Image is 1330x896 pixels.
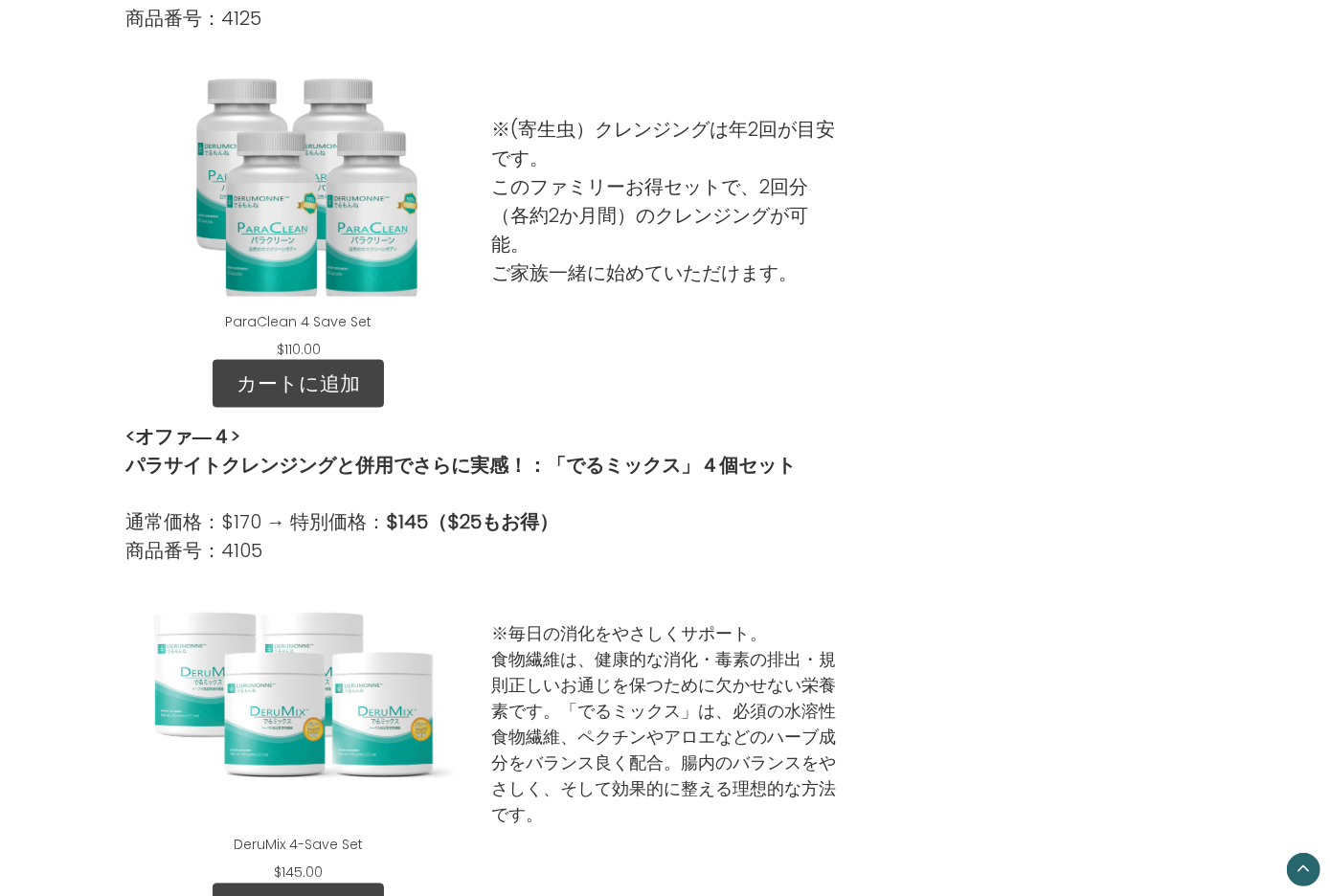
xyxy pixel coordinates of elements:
p: ※(寄生虫）クレンジングは年2回が目安です。 このファミリーお得セットで、2回分（各約2か月間）のクレンジングが可能。 ご家族一緒に始めていただけます。 [492,115,839,287]
p: 通常価格：$170 → 特別価格： [125,508,796,537]
div: $145.00 [262,863,334,884]
strong: パラサイトクレンジングと併用でさらに実感！：「でるミックス」４個セット [125,452,796,479]
div: DeruMix 4-Save Set [125,566,472,884]
p: ※毎日の消化をやさしくサポート。 食物繊維は、健康的な消化・毒素の排出・規則正しいお通じを保つために欠かせない栄養素です。「でるミックス」は、必須の水溶性食物繊維、ペクチンやアロエなどのハーブ成... [492,621,839,828]
a: DeruMix 4-Save Set [234,836,363,855]
div: ParaClean 4 Save Set [125,42,472,360]
div: $110.00 [265,340,332,360]
a: ParaClean 4 Save Set [225,312,372,331]
strong: $145（$25もお得） [386,509,558,536]
p: 商品番号：4105 [125,537,796,566]
a: カートに追加 [213,360,384,408]
strong: <オファ―４> [125,423,240,450]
